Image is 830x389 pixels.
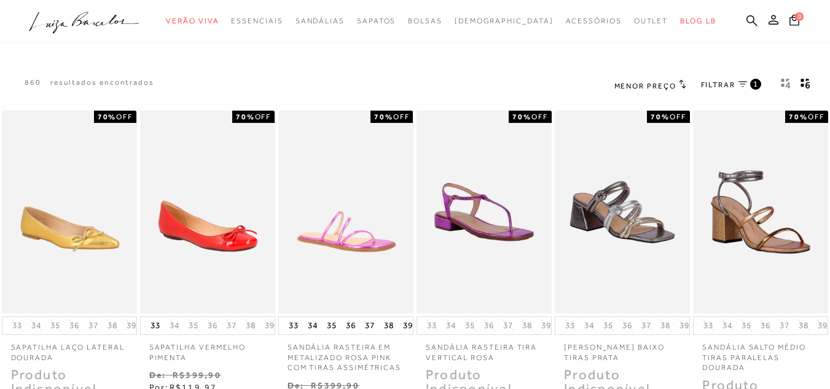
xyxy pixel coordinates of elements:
a: Sandália salto médio tiras paralelas dourada [693,335,828,373]
button: 33 [9,320,26,331]
strong: 70% [651,112,670,121]
strong: 70% [98,112,117,121]
button: 38 [380,317,397,334]
button: 39 [676,320,693,331]
button: 38 [242,320,259,331]
p: 860 [25,77,41,88]
button: 35 [185,320,202,331]
span: 1 [753,79,759,89]
a: SANDÁLIA RASTEIRA EM METALIZADO ROSA PINK COM TIRAS ASSIMÉTRICAS [278,335,413,373]
a: categoryNavScreenReaderText [296,10,345,33]
button: 34 [442,320,460,331]
strong: 70% [374,112,393,121]
span: BLOG LB [680,17,716,25]
button: 36 [204,320,221,331]
button: 34 [304,317,321,334]
span: OFF [255,112,272,121]
span: Outlet [634,17,668,25]
button: 33 [700,320,717,331]
button: 35 [323,317,340,334]
button: 39 [261,320,278,331]
button: 38 [795,320,812,331]
a: [PERSON_NAME] BAIXO TIRAS PRATA [555,335,690,363]
img: SANDÁLIA RASTEIRA EM METALIZADO ROSA PINK COM TIRAS ASSIMÉTRICAS [280,112,412,312]
button: 38 [657,320,674,331]
button: 36 [480,320,498,331]
a: Sapatilha laço lateral dourada [2,335,137,363]
a: categoryNavScreenReaderText [357,10,396,33]
span: OFF [808,112,824,121]
a: categoryNavScreenReaderText [166,10,219,33]
button: 36 [619,320,636,331]
p: resultados encontrados [50,77,154,88]
button: 34 [719,320,736,331]
span: [DEMOGRAPHIC_DATA] [455,17,554,25]
img: Sapatilha vermelho pimenta [141,112,274,312]
button: 34 [166,320,183,331]
button: 35 [600,320,617,331]
span: Menor Preço [614,82,676,90]
button: 0 [786,14,803,30]
button: 37 [361,317,378,334]
button: 38 [519,320,536,331]
span: OFF [393,112,410,121]
a: categoryNavScreenReaderText [231,10,283,33]
strong: 70% [236,112,255,121]
strong: 70% [512,112,531,121]
span: Sandálias [296,17,345,25]
button: 35 [461,320,479,331]
button: 33 [562,320,579,331]
button: 37 [776,320,793,331]
button: 37 [499,320,517,331]
button: Mostrar 4 produtos por linha [777,77,794,93]
button: 33 [423,320,440,331]
button: 39 [123,320,140,331]
span: Verão Viva [166,17,219,25]
button: 37 [223,320,240,331]
span: FILTRAR [701,80,735,90]
a: noSubCategoriesText [455,10,554,33]
button: 37 [638,320,655,331]
span: OFF [116,112,133,121]
small: R$399,90 [173,370,221,380]
a: categoryNavScreenReaderText [566,10,622,33]
button: 39 [538,320,555,331]
img: Sandália salto médio tiras paralelas dourada [694,112,827,312]
a: Sandália rasteira tira vertical rosa [417,335,552,363]
img: Sandália rasteira tira vertical rosa [418,112,550,312]
button: 37 [85,320,102,331]
button: 33 [285,317,302,334]
button: 36 [342,317,359,334]
button: gridText6Desc [797,77,814,93]
img: SANDÁLIA SALTO BAIXO TIRAS PRATA [556,112,689,312]
button: 34 [28,320,45,331]
strong: 70% [789,112,808,121]
span: Sapatos [357,17,396,25]
span: Acessórios [566,17,622,25]
a: Sapatilha vermelho pimenta [140,335,275,363]
span: Essenciais [231,17,283,25]
button: 39 [399,317,417,334]
a: BLOG LB [680,10,716,33]
a: Sapatilha laço lateral dourada [3,112,136,312]
a: categoryNavScreenReaderText [408,10,442,33]
button: 35 [47,320,64,331]
button: 36 [757,320,774,331]
span: OFF [670,112,686,121]
button: 38 [104,320,121,331]
span: OFF [531,112,548,121]
button: 33 [147,317,164,334]
span: Bolsas [408,17,442,25]
span: 0 [795,12,804,21]
button: 36 [66,320,83,331]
